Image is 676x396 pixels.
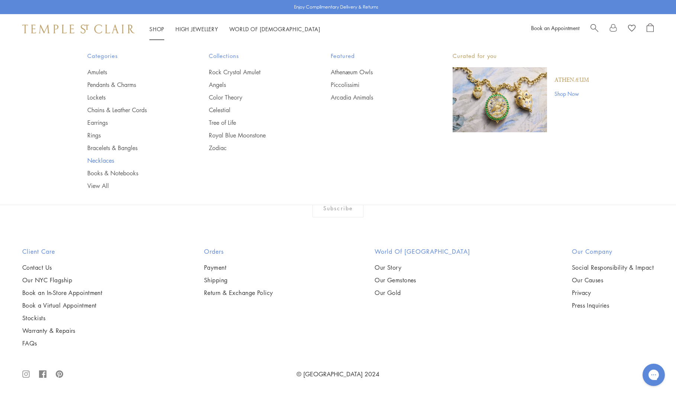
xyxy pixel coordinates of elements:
a: Open Shopping Bag [647,23,654,35]
span: Categories [87,51,179,61]
a: World of [DEMOGRAPHIC_DATA]World of [DEMOGRAPHIC_DATA] [229,25,320,33]
a: ShopShop [149,25,164,33]
img: Temple St. Clair [22,25,135,33]
a: Our Story [375,263,470,272]
a: Celestial [209,106,301,114]
a: Book a Virtual Appointment [22,301,102,309]
a: © [GEOGRAPHIC_DATA] 2024 [297,370,379,378]
a: Necklaces [87,156,179,165]
a: Tree of Life [209,119,301,127]
a: Royal Blue Moonstone [209,131,301,139]
a: Press Inquiries [572,301,654,309]
a: Athenæum Owls [331,68,423,76]
a: Book an In-Store Appointment [22,289,102,297]
a: Rings [87,131,179,139]
a: Chains & Leather Cords [87,106,179,114]
a: Privacy [572,289,654,297]
a: View Wishlist [628,23,635,35]
a: Search [591,23,598,35]
a: Color Theory [209,93,301,101]
nav: Main navigation [149,25,320,34]
h2: Orders [204,247,273,256]
span: Featured [331,51,423,61]
a: Athenæum [554,76,589,84]
h2: Our Company [572,247,654,256]
a: View All [87,182,179,190]
a: High JewelleryHigh Jewellery [175,25,218,33]
a: Social Responsibility & Impact [572,263,654,272]
a: Amulets [87,68,179,76]
a: Rock Crystal Amulet [209,68,301,76]
a: Lockets [87,93,179,101]
a: FAQs [22,339,102,347]
a: Our Causes [572,276,654,284]
a: Shipping [204,276,273,284]
a: Zodiac [209,144,301,152]
a: Payment [204,263,273,272]
a: Piccolissimi [331,81,423,89]
span: Collections [209,51,301,61]
h2: World of [GEOGRAPHIC_DATA] [375,247,470,256]
a: Contact Us [22,263,102,272]
a: Bracelets & Bangles [87,144,179,152]
h2: Client Care [22,247,102,256]
iframe: Gorgias live chat messenger [639,361,669,389]
a: Our NYC Flagship [22,276,102,284]
a: Earrings [87,119,179,127]
div: Subscribe [313,199,363,217]
a: Return & Exchange Policy [204,289,273,297]
a: Books & Notebooks [87,169,179,177]
a: Angels [209,81,301,89]
a: Our Gold [375,289,470,297]
a: Book an Appointment [531,24,579,32]
a: Our Gemstones [375,276,470,284]
a: Pendants & Charms [87,81,179,89]
a: Shop Now [554,90,589,98]
a: Warranty & Repairs [22,327,102,335]
a: Arcadia Animals [331,93,423,101]
a: Stockists [22,314,102,322]
p: Curated for you [453,51,589,61]
p: Enjoy Complimentary Delivery & Returns [294,3,378,11]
